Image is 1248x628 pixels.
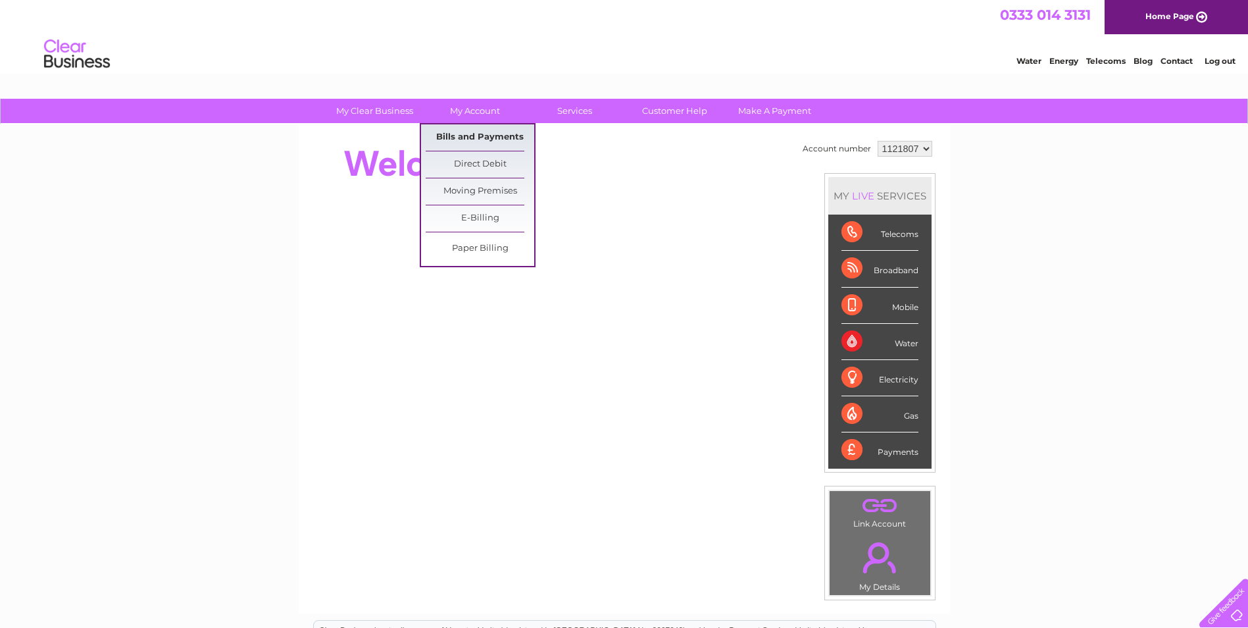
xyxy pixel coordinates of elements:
[1016,56,1041,66] a: Water
[426,178,534,205] a: Moving Premises
[426,124,534,151] a: Bills and Payments
[1049,56,1078,66] a: Energy
[426,205,534,232] a: E-Billing
[320,99,429,123] a: My Clear Business
[1134,56,1153,66] a: Blog
[828,177,932,215] div: MY SERVICES
[620,99,729,123] a: Customer Help
[841,324,918,360] div: Water
[849,190,877,202] div: LIVE
[799,138,874,160] td: Account number
[1205,56,1236,66] a: Log out
[841,360,918,396] div: Electricity
[829,531,931,596] td: My Details
[420,99,529,123] a: My Account
[426,236,534,262] a: Paper Billing
[829,490,931,532] td: Link Account
[841,288,918,324] div: Mobile
[833,494,927,517] a: .
[314,7,936,64] div: Clear Business is a trading name of Verastar Limited (registered in [GEOGRAPHIC_DATA] No. 3667643...
[1161,56,1193,66] a: Contact
[43,34,111,74] img: logo.png
[520,99,629,123] a: Services
[720,99,829,123] a: Make A Payment
[841,251,918,287] div: Broadband
[1086,56,1126,66] a: Telecoms
[426,151,534,178] a: Direct Debit
[1000,7,1091,23] a: 0333 014 3131
[841,215,918,251] div: Telecoms
[841,432,918,468] div: Payments
[833,535,927,581] a: .
[841,396,918,432] div: Gas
